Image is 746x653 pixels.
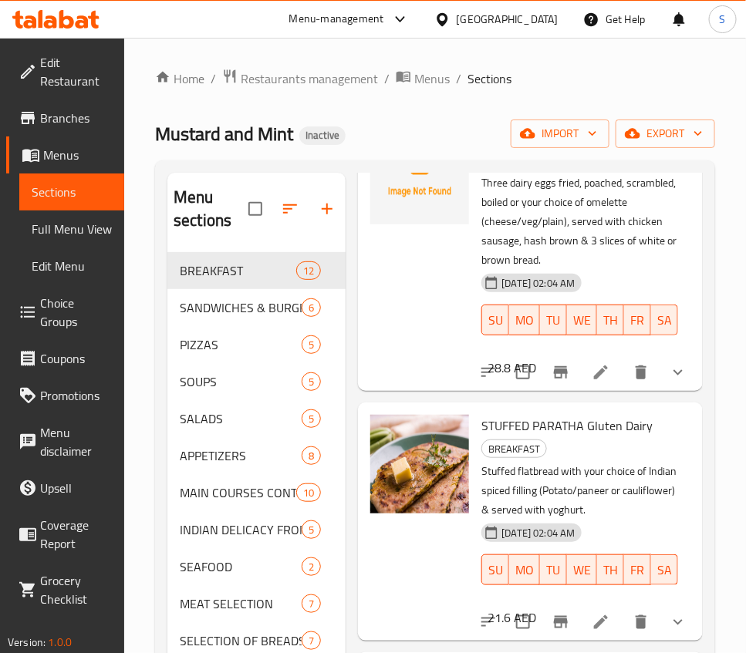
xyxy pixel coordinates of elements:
[241,69,378,88] span: Restaurants management
[6,44,124,99] a: Edit Restaurant
[40,53,112,90] span: Edit Restaurant
[482,440,546,458] span: BREAKFAST
[180,261,296,280] div: BREAKFAST
[468,69,511,88] span: Sections
[660,604,697,641] button: show more
[302,409,321,428] div: items
[616,119,715,148] button: export
[592,363,610,382] a: Edit menu item
[573,309,591,332] span: WE
[6,340,124,377] a: Coupons
[155,116,293,151] span: Mustard and Mint
[414,69,450,88] span: Menus
[180,520,302,539] div: INDIAN DELICACY FROM THE FARMS
[623,354,660,391] button: delete
[180,631,302,650] div: SELECTION OF BREADS
[155,69,204,88] a: Home
[8,632,46,652] span: Version:
[48,632,72,652] span: 1.0.0
[481,554,509,585] button: SU
[32,257,112,275] span: Edit Menu
[302,446,321,465] div: items
[488,309,503,332] span: SU
[488,559,503,581] span: SU
[302,557,321,576] div: items
[167,326,346,363] div: PIZZAS5
[19,247,124,284] a: Edit Menu
[592,613,610,631] a: Edit menu item
[167,400,346,437] div: SALADS5
[299,129,346,142] span: Inactive
[624,305,651,335] button: FR
[651,554,678,585] button: SA
[302,523,320,537] span: 5
[40,294,112,331] span: Choice Groups
[180,594,302,613] div: MEAT SELECTION
[302,449,320,463] span: 8
[651,305,678,335] button: SA
[542,354,579,391] button: Branch-specific-item
[6,284,124,340] a: Choice Groups
[515,309,534,332] span: MO
[155,69,715,89] nav: breadcrumb
[167,252,346,289] div: BREAKFAST12
[40,479,112,497] span: Upsell
[470,354,507,391] button: sort-choices
[720,11,726,28] span: S
[630,309,645,332] span: FR
[657,559,672,581] span: SA
[302,412,320,426] span: 5
[167,585,346,622] div: MEAT SELECTION7
[384,69,390,88] li: /
[40,571,112,608] span: Grocery Checklist
[624,554,651,585] button: FR
[239,193,272,225] span: Select all sections
[481,173,678,270] p: Three dairy eggs fried, poached, scrambled, boiled or your choice of omelette (cheese/veg/plain),...
[299,126,346,145] div: Inactive
[180,372,302,391] span: SOUPS
[302,594,321,613] div: items
[509,305,540,335] button: MO
[302,520,321,539] div: items
[657,309,672,332] span: SA
[6,99,124,136] a: Branches
[180,335,302,354] span: PIZZAS
[515,559,534,581] span: MO
[507,606,539,638] span: Select to update
[302,372,321,391] div: items
[40,423,112,460] span: Menu disclaimer
[180,298,302,317] span: SANDWICHES & BURGERS
[6,414,124,470] a: Menu disclaimer
[507,356,539,389] span: Select to update
[628,124,703,143] span: export
[481,439,547,458] div: BREAKFAST
[597,554,624,585] button: TH
[623,604,660,641] button: delete
[297,264,320,278] span: 12
[167,289,346,326] div: SANDWICHES & BURGERS6
[289,10,384,29] div: Menu-management
[180,557,302,576] span: SEAFOOD
[19,173,124,210] a: Sections
[6,377,124,414] a: Promotions
[180,483,296,502] span: MAIN COURSES CONTINENTAL
[43,146,112,164] span: Menus
[540,305,567,335] button: TU
[567,554,597,585] button: WE
[19,210,124,247] a: Full Menu View
[296,483,321,502] div: items
[456,69,461,88] li: /
[40,349,112,368] span: Coupons
[6,470,124,507] a: Upsell
[40,109,112,127] span: Branches
[167,511,346,548] div: INDIAN DELICACY FROM THE FARMS5
[495,526,581,540] span: [DATE] 02:04 AM
[180,409,302,428] span: SALADS
[597,305,624,335] button: TH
